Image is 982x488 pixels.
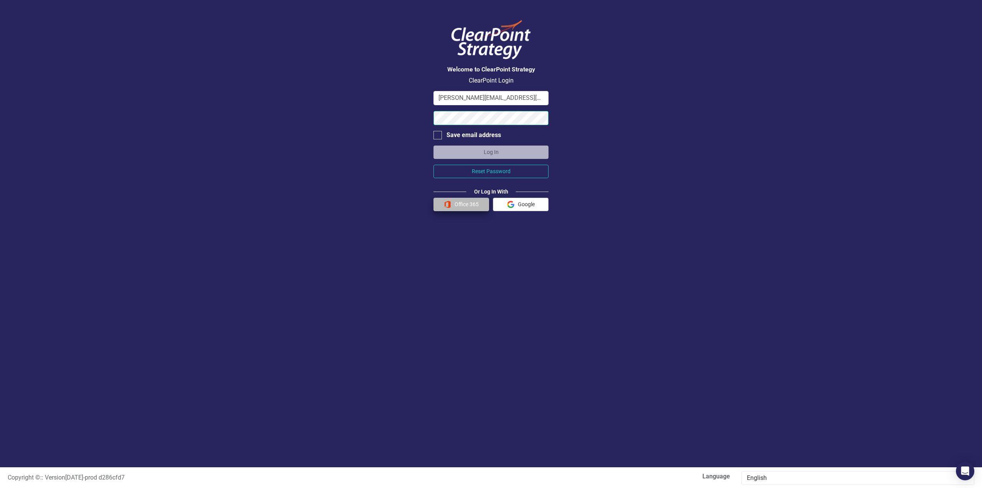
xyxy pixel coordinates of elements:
[433,76,549,85] p: ClearPoint Login
[507,201,514,208] img: Google
[497,472,730,481] label: Language
[466,188,516,195] div: Or Log In With
[445,15,537,64] img: ClearPoint Logo
[747,474,961,483] div: English
[433,91,549,105] input: Email Address
[8,474,40,481] span: Copyright ©
[433,66,549,73] h3: Welcome to ClearPoint Strategy
[447,131,501,140] div: Save email address
[444,201,451,208] img: Office 365
[433,146,549,159] button: Log In
[2,473,491,482] div: :: Version [DATE] - prod d286cfd7
[433,198,489,211] button: Office 365
[433,165,549,178] button: Reset Password
[956,462,974,480] div: Open Intercom Messenger
[493,198,549,211] button: Google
